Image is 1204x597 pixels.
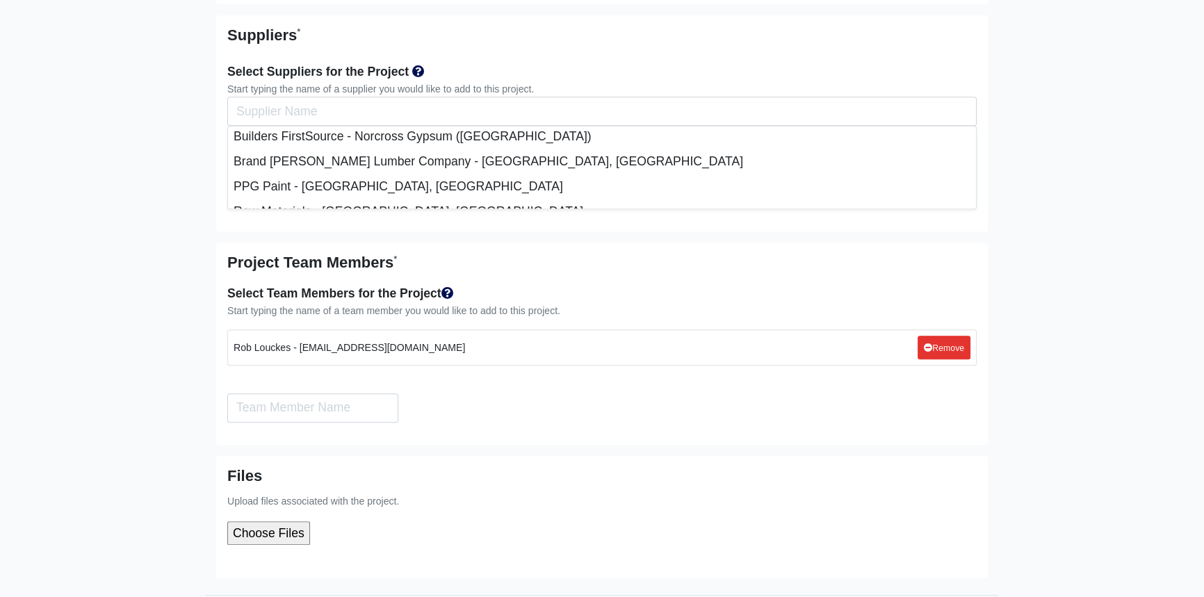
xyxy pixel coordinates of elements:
li: Brand [PERSON_NAME] Lumber Company - [GEOGRAPHIC_DATA], [GEOGRAPHIC_DATA] [228,149,976,174]
li: Rew Materials - [GEOGRAPHIC_DATA], [GEOGRAPHIC_DATA] [228,199,976,224]
small: Rob Louckes - [EMAIL_ADDRESS][DOMAIN_NAME] [234,340,465,356]
h5: Project Team Members [227,254,977,272]
li: Builders FirstSource - Norcross Gypsum ([GEOGRAPHIC_DATA]) [228,124,976,149]
li: PPG Paint - [GEOGRAPHIC_DATA], [GEOGRAPHIC_DATA] [228,174,976,199]
small: Upload files associated with the project. [227,496,399,507]
a: Remove [918,336,970,359]
div: Start typing the name of a supplier you would like to add to this project. [227,81,977,97]
small: Remove [924,343,964,353]
h5: Files [227,467,977,485]
h5: Suppliers [227,26,977,44]
strong: Select Team Members for the Project [227,286,454,300]
div: Start typing the name of a team member you would like to add to this project. [227,303,977,319]
input: Search [227,393,398,423]
input: Search [227,97,977,126]
strong: Select Suppliers for the Project [227,65,409,79]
